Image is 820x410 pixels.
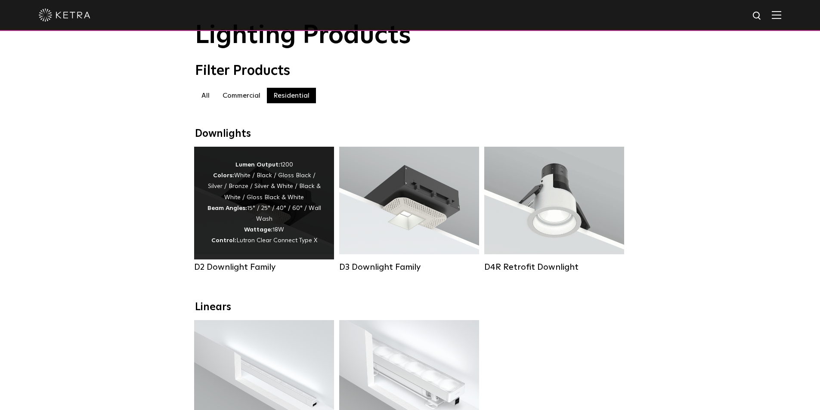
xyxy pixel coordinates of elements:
[207,205,247,211] strong: Beam Angles:
[752,11,763,22] img: search icon
[195,88,216,103] label: All
[772,11,781,19] img: Hamburger%20Nav.svg
[211,237,236,244] strong: Control:
[195,23,411,49] span: Lighting Products
[213,173,234,179] strong: Colors:
[236,237,317,244] span: Lutron Clear Connect Type X
[195,128,625,140] div: Downlights
[267,88,316,103] label: Residential
[484,147,624,272] a: D4R Retrofit Downlight Lumen Output:800Colors:White / BlackBeam Angles:15° / 25° / 40° / 60°Watta...
[194,262,334,272] div: D2 Downlight Family
[195,63,625,79] div: Filter Products
[207,160,321,247] div: 1200 White / Black / Gloss Black / Silver / Bronze / Silver & White / Black & White / Gloss Black...
[484,262,624,272] div: D4R Retrofit Downlight
[244,227,272,233] strong: Wattage:
[339,147,479,272] a: D3 Downlight Family Lumen Output:700 / 900 / 1100Colors:White / Black / Silver / Bronze / Paintab...
[195,301,625,314] div: Linears
[39,9,90,22] img: ketra-logo-2019-white
[216,88,267,103] label: Commercial
[235,162,280,168] strong: Lumen Output:
[339,262,479,272] div: D3 Downlight Family
[194,147,334,272] a: D2 Downlight Family Lumen Output:1200Colors:White / Black / Gloss Black / Silver / Bronze / Silve...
